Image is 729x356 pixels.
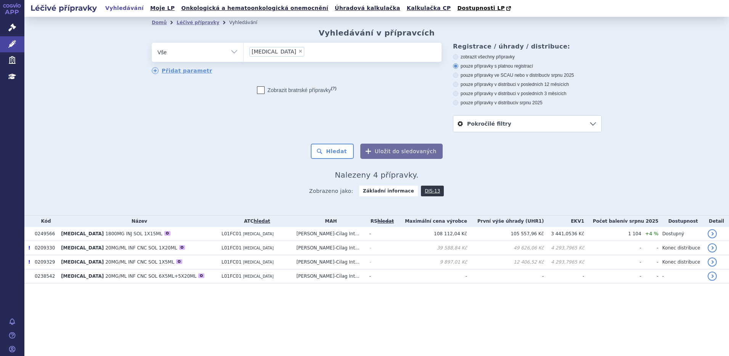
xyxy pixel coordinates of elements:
span: [MEDICAL_DATA] [243,260,273,264]
label: pouze přípravky s platnou registrací [453,63,602,69]
span: Poslední data tohoto produktu jsou ze SCAU platného k 01.02.2025. [28,245,30,251]
td: - [584,241,641,255]
a: hledat [254,218,270,224]
div: O [176,259,182,264]
a: Úhradová kalkulačka [332,3,403,13]
label: pouze přípravky v distribuci v posledních 3 měsících [453,91,602,97]
td: [PERSON_NAME]-Cilag Int... [292,227,365,241]
div: O [164,231,170,236]
td: [PERSON_NAME]-Cilag Int... [292,269,365,283]
h3: Registrace / úhrady / distribuce: [453,43,602,50]
td: 4 293,7965 Kč [544,255,584,269]
td: 12 406,52 Kč [467,255,544,269]
span: +4 % [645,231,658,236]
span: [MEDICAL_DATA] [61,231,104,236]
a: Domů [152,20,167,25]
label: Zobrazit bratrské přípravky [257,86,337,94]
span: v srpnu 2025 [548,73,574,78]
a: detail [708,243,717,252]
th: ATC [218,215,292,227]
th: Maximální cena výrobce [395,215,467,227]
h2: Vyhledávání v přípravcích [319,28,435,37]
a: Onkologická a hematoonkologická onemocnění [179,3,331,13]
td: - [395,269,467,283]
a: detail [708,229,717,238]
a: Přidat parametr [152,67,212,74]
th: RS [366,215,395,227]
td: - [641,255,658,269]
td: - [641,269,658,283]
th: MAH [292,215,365,227]
td: 1 104 [584,227,641,241]
a: Pokročilé filtry [453,116,601,132]
span: [MEDICAL_DATA] [243,274,273,278]
span: v srpnu 2025 [516,100,542,105]
a: vyhledávání neobsahuje žádnou platnou referenční skupinu [377,218,394,224]
span: [MEDICAL_DATA] [243,246,273,250]
td: [PERSON_NAME]-Cilag Int... [292,241,365,255]
th: EKV1 [544,215,584,227]
a: Moje LP [148,3,177,13]
span: L01FC01 [222,245,242,251]
td: - [584,269,641,283]
div: O [179,245,185,250]
span: L01FC01 [222,231,242,236]
a: detail [708,272,717,281]
td: Dostupný [658,227,704,241]
abbr: (?) [331,86,336,91]
td: 0209330 [31,241,57,255]
h2: Léčivé přípravky [24,3,103,13]
td: 0238542 [31,269,57,283]
button: Hledat [311,144,354,159]
td: 39 588,84 Kč [395,241,467,255]
td: - [658,269,704,283]
label: pouze přípravky v distribuci v posledních 12 měsících [453,81,602,87]
span: Dostupnosti LP [457,5,505,11]
input: [MEDICAL_DATA] [307,47,311,56]
th: Detail [704,215,729,227]
span: 1800MG INJ SOL 1X15ML [105,231,162,236]
label: pouze přípravky ve SCAU nebo v distribuci [453,72,602,78]
td: 4 293,7965 Kč [544,241,584,255]
a: Vyhledávání [103,3,146,13]
a: Léčivé přípravky [177,20,219,25]
a: Dostupnosti LP [455,3,515,14]
span: 20MG/ML INF CNC SOL 1X20ML [105,245,177,251]
td: - [467,269,544,283]
span: Nalezeny 4 přípravky. [335,170,419,180]
li: Vyhledávání [229,17,267,28]
td: - [641,241,658,255]
td: 108 112,04 Kč [395,227,467,241]
button: Uložit do sledovaných [360,144,443,159]
span: [MEDICAL_DATA] [61,259,104,265]
td: - [366,255,395,269]
td: Konec distribuce [658,255,704,269]
span: Poslední data tohoto produktu jsou ze SCAU platného k 01.02.2025. [28,259,30,265]
span: v srpnu 2025 [625,218,658,224]
td: Konec distribuce [658,241,704,255]
strong: Základní informace [359,186,418,196]
label: pouze přípravky v distribuci [453,100,602,106]
td: - [366,269,395,283]
td: - [366,241,395,255]
span: L01FC01 [222,259,242,265]
th: Počet balení [584,215,658,227]
del: hledat [377,218,394,224]
td: - [366,227,395,241]
span: 20MG/ML INF CNC SOL 6X5ML+5X20ML [105,273,196,279]
th: Kód [31,215,57,227]
label: zobrazit všechny přípravky [453,54,602,60]
td: 105 557,96 Kč [467,227,544,241]
td: 0249566 [31,227,57,241]
td: 9 897,01 Kč [395,255,467,269]
span: [MEDICAL_DATA] [61,273,104,279]
span: [MEDICAL_DATA] [61,245,104,251]
td: 49 626,06 Kč [467,241,544,255]
td: [PERSON_NAME]-Cilag Int... [292,255,365,269]
td: - [584,255,641,269]
td: - [544,269,584,283]
th: První výše úhrady (UHR1) [467,215,544,227]
a: Kalkulačka CP [405,3,453,13]
a: DIS-13 [421,186,444,196]
span: 20MG/ML INF CNC SOL 1X5ML [105,259,174,265]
